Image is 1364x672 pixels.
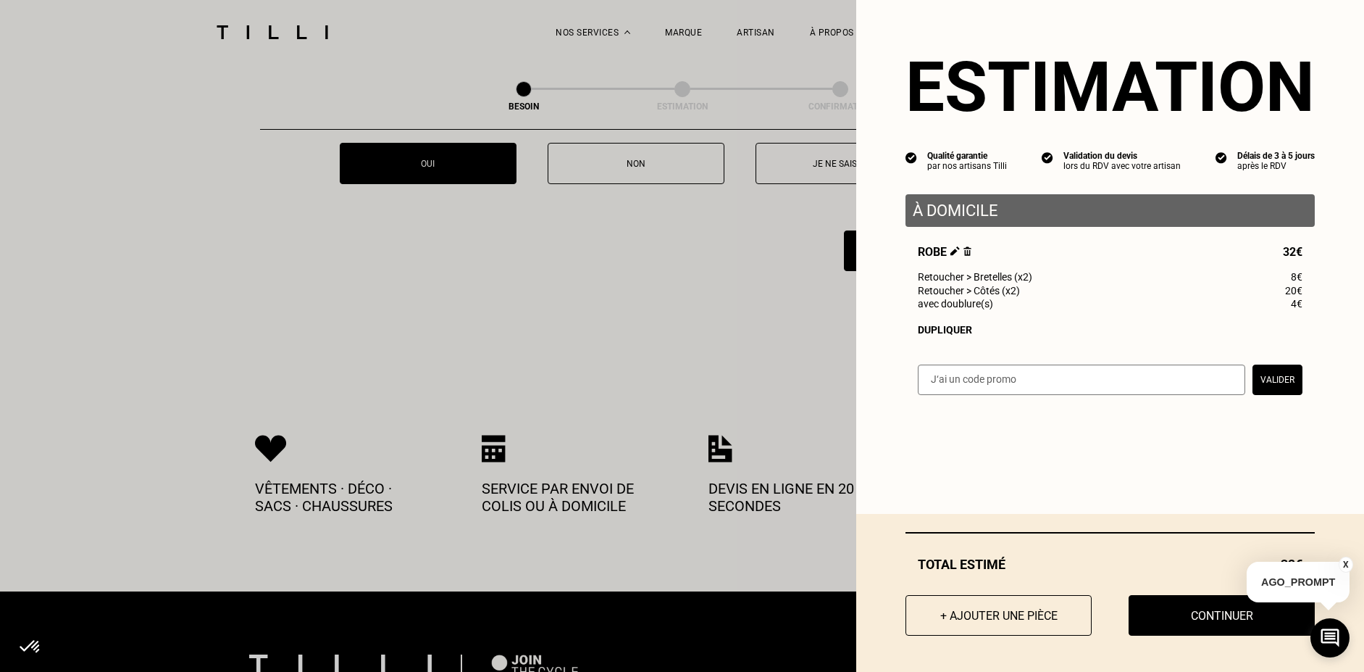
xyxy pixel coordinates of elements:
[1339,557,1353,573] button: X
[927,161,1007,171] div: par nos artisans Tilli
[1063,161,1181,171] div: lors du RDV avec votre artisan
[1216,151,1227,164] img: icon list info
[905,151,917,164] img: icon list info
[927,151,1007,161] div: Qualité garantie
[1252,365,1302,395] button: Valider
[918,271,1032,283] span: Retoucher > Bretelles (x2)
[918,285,1020,296] span: Retoucher > Côtés (x2)
[950,246,960,256] img: Éditer
[1237,151,1315,161] div: Délais de 3 à 5 jours
[905,595,1092,636] button: + Ajouter une pièce
[905,46,1315,128] section: Estimation
[918,324,1302,336] div: Dupliquer
[1237,161,1315,171] div: après le RDV
[1129,595,1315,636] button: Continuer
[905,557,1315,572] div: Total estimé
[913,202,1307,220] p: À domicile
[1285,285,1302,296] span: 20€
[963,246,971,256] img: Supprimer
[918,245,971,259] span: Robe
[1247,562,1350,602] p: AGO_PROMPT
[918,298,993,310] span: avec doublure(s)
[918,365,1245,395] input: J‘ai un code promo
[1291,271,1302,283] span: 8€
[1283,245,1302,259] span: 32€
[1063,151,1181,161] div: Validation du devis
[1291,298,1302,310] span: 4€
[1042,151,1053,164] img: icon list info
